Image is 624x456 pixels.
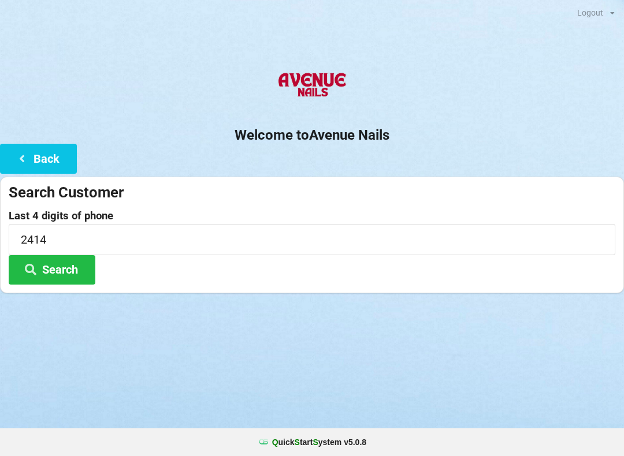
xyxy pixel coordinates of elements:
b: uick tart ystem v 5.0.8 [272,436,366,448]
button: Search [9,255,95,285]
label: Last 4 digits of phone [9,210,615,222]
img: AvenueNails-Logo.png [273,63,350,109]
span: S [295,438,300,447]
img: favicon.ico [258,436,269,448]
span: S [313,438,318,447]
div: Logout [577,9,603,17]
input: 0000 [9,224,615,255]
span: Q [272,438,278,447]
div: Search Customer [9,183,615,202]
